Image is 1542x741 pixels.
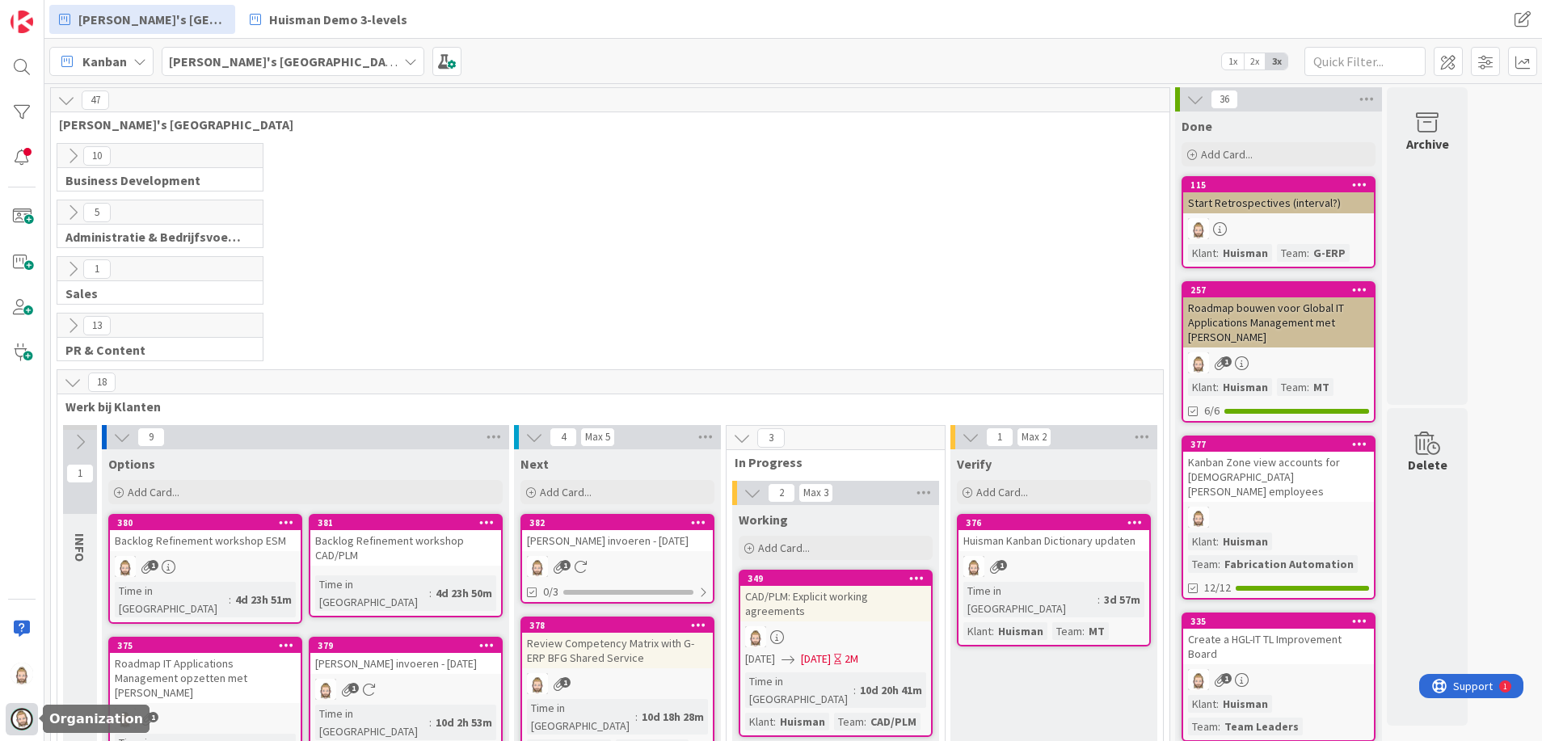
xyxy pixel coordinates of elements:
[108,514,302,624] a: 380Backlog Refinement workshop ESMRvTime in [GEOGRAPHIC_DATA]:4d 23h 51m
[310,516,501,566] div: 381Backlog Refinement workshop CAD/PLM
[834,713,864,730] div: Team
[758,541,810,555] span: Add Card...
[115,556,136,577] img: Rv
[635,708,638,726] span: :
[318,517,501,528] div: 381
[83,203,111,222] span: 5
[739,512,788,528] span: Working
[11,708,33,730] img: avatar
[1307,244,1309,262] span: :
[1188,378,1216,396] div: Klant
[529,517,713,528] div: 382
[348,683,359,693] span: 1
[1309,378,1333,396] div: MT
[310,638,501,653] div: 379
[1188,718,1218,735] div: Team
[740,586,931,621] div: CAD/PLM: Explicit working agreements
[1221,673,1232,684] span: 1
[801,650,831,667] span: [DATE]
[1052,622,1082,640] div: Team
[845,650,858,667] div: 2M
[1190,616,1374,627] div: 335
[1218,718,1220,735] span: :
[1204,402,1220,419] span: 6/6
[745,713,773,730] div: Klant
[803,489,828,497] div: Max 3
[110,530,301,551] div: Backlog Refinement workshop ESM
[1277,378,1307,396] div: Team
[1219,244,1272,262] div: Huisman
[522,618,713,633] div: 378
[560,560,571,570] span: 1
[1190,284,1374,296] div: 257
[65,398,1143,415] span: Werk bij Klanten
[84,6,88,19] div: 1
[83,316,111,335] span: 13
[1188,669,1209,690] img: Rv
[65,285,242,301] span: Sales
[65,229,242,245] span: Administratie & Bedrijfsvoering
[522,673,713,694] div: Rv
[117,640,301,651] div: 375
[1182,118,1212,134] span: Done
[992,622,994,640] span: :
[1182,281,1376,423] a: 257Roadmap bouwen voor Global IT Applications Management met [PERSON_NAME]RvKlant:HuismanTeam:MT6/6
[957,514,1151,646] a: 376Huisman Kanban Dictionary updatenRvTime in [GEOGRAPHIC_DATA]:3d 57mKlant:HuismanTeam:MT
[110,708,301,729] div: Rv
[128,485,179,499] span: Add Card...
[59,116,1149,133] span: Rob's Kanban Zone
[82,52,127,71] span: Kanban
[976,485,1028,499] span: Add Card...
[740,626,931,647] div: Rv
[1182,436,1376,600] a: 377Kanban Zone view accounts for [DEMOGRAPHIC_DATA] [PERSON_NAME] employeesRvKlant:HuismanTeam:Fa...
[856,681,926,699] div: 10d 20h 41m
[315,705,429,740] div: Time in [GEOGRAPHIC_DATA]
[1085,622,1109,640] div: MT
[963,622,992,640] div: Klant
[229,591,231,608] span: :
[1183,283,1374,347] div: 257Roadmap bouwen voor Global IT Applications Management met [PERSON_NAME]
[527,699,635,735] div: Time in [GEOGRAPHIC_DATA]
[1182,176,1376,268] a: 115Start Retrospectives (interval?)RvKlant:HuismanTeam:G-ERP
[110,653,301,703] div: Roadmap IT Applications Management opzetten met [PERSON_NAME]
[1220,718,1303,735] div: Team Leaders
[11,11,33,33] img: Visit kanbanzone.com
[966,517,1149,528] div: 376
[735,454,925,470] span: In Progress
[740,571,931,621] div: 349CAD/PLM: Explicit working agreements
[1201,147,1253,162] span: Add Card...
[315,679,336,700] img: Rv
[1211,90,1238,109] span: 36
[310,516,501,530] div: 381
[522,530,713,551] div: [PERSON_NAME] invoeren - [DATE]
[1307,378,1309,396] span: :
[88,373,116,392] span: 18
[137,427,165,447] span: 9
[1188,533,1216,550] div: Klant
[1183,178,1374,213] div: 115Start Retrospectives (interval?)
[169,53,403,69] b: [PERSON_NAME]'s [GEOGRAPHIC_DATA]
[1188,352,1209,373] img: Rv
[522,633,713,668] div: Review Competency Matrix with G-ERP BFG Shared Service
[66,464,94,483] span: 1
[1188,507,1209,528] img: Rv
[1220,555,1358,573] div: Fabrication Automation
[318,640,501,651] div: 379
[1183,629,1374,664] div: Create a HGL-IT TL Improvement Board
[429,584,432,602] span: :
[522,618,713,668] div: 378Review Competency Matrix with G-ERP BFG Shared Service
[78,10,225,29] span: [PERSON_NAME]'s [GEOGRAPHIC_DATA]
[958,516,1149,551] div: 376Huisman Kanban Dictionary updaten
[1277,244,1307,262] div: Team
[638,708,708,726] div: 10d 18h 28m
[1408,455,1447,474] div: Delete
[745,650,775,667] span: [DATE]
[1266,53,1287,69] span: 3x
[115,582,229,617] div: Time in [GEOGRAPHIC_DATA]
[986,427,1013,447] span: 1
[740,571,931,586] div: 349
[522,516,713,551] div: 382[PERSON_NAME] invoeren - [DATE]
[1221,356,1232,367] span: 1
[1218,555,1220,573] span: :
[1188,218,1209,239] img: Rv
